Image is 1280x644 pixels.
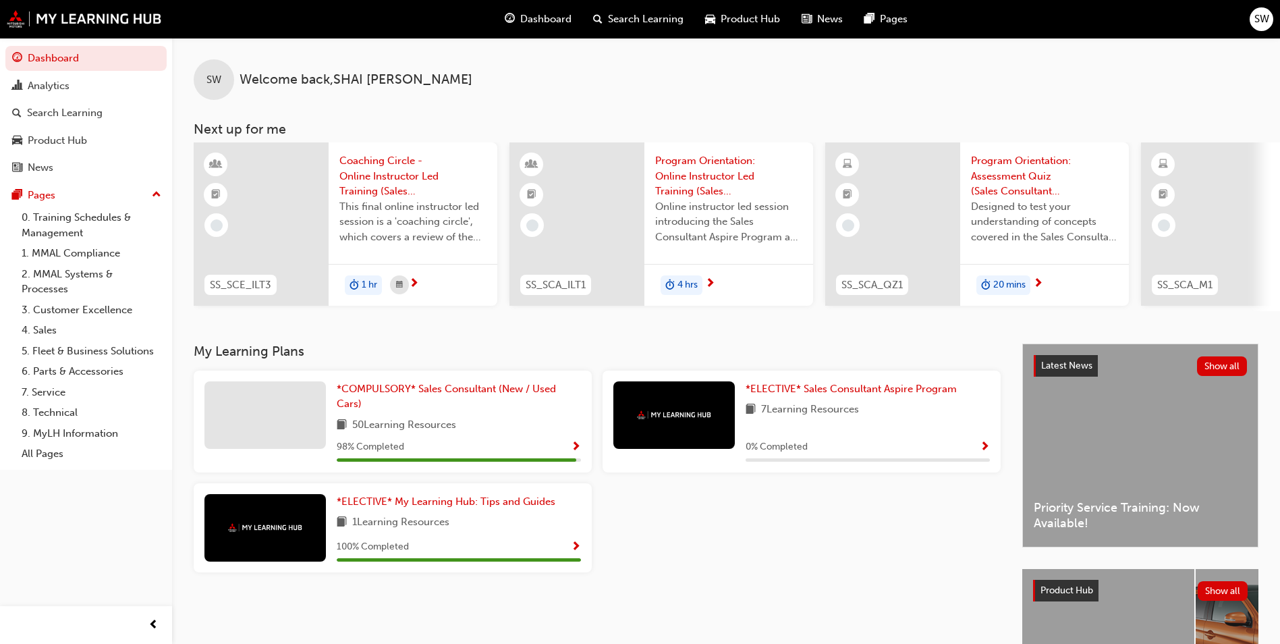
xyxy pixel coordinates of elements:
[1158,219,1170,232] span: learningRecordVerb_NONE-icon
[194,142,497,306] a: SS_SCE_ILT3Coaching Circle - Online Instructor Led Training (Sales Consultant Essential Program)T...
[665,277,675,294] span: duration-icon
[28,188,55,203] div: Pages
[16,264,167,300] a: 2. MMAL Systems & Processes
[761,402,859,419] span: 7 Learning Resources
[1250,7,1273,31] button: SW
[5,183,167,208] button: Pages
[705,278,715,290] span: next-icon
[16,300,167,321] a: 3. Customer Excellence
[16,207,167,243] a: 0. Training Schedules & Management
[337,439,404,455] span: 98 % Completed
[505,11,515,28] span: guage-icon
[880,11,908,27] span: Pages
[825,142,1129,306] a: SS_SCA_QZ1Program Orientation: Assessment Quiz (Sales Consultant Aspire Program)Designed to test ...
[339,199,486,245] span: This final online instructor led session is a 'coaching circle', which covers a review of the Sal...
[854,5,918,33] a: pages-iconPages
[1159,186,1168,204] span: booktick-icon
[337,495,555,508] span: *ELECTIVE* My Learning Hub: Tips and Guides
[637,410,711,419] img: mmal
[12,190,22,202] span: pages-icon
[12,135,22,147] span: car-icon
[352,417,456,434] span: 50 Learning Resources
[27,105,103,121] div: Search Learning
[527,156,536,173] span: learningResourceType_INSTRUCTOR_LED-icon
[5,101,167,126] a: Search Learning
[211,156,221,173] span: learningResourceType_INSTRUCTOR_LED-icon
[5,155,167,180] a: News
[339,153,486,199] span: Coaching Circle - Online Instructor Led Training (Sales Consultant Essential Program)
[1033,580,1248,601] a: Product HubShow all
[843,186,852,204] span: booktick-icon
[571,441,581,454] span: Show Progress
[746,381,962,397] a: *ELECTIVE* Sales Consultant Aspire Program
[5,128,167,153] a: Product Hub
[211,186,221,204] span: booktick-icon
[1254,11,1269,27] span: SW
[843,156,852,173] span: learningResourceType_ELEARNING-icon
[362,277,377,293] span: 1 hr
[352,514,449,531] span: 1 Learning Resources
[16,361,167,382] a: 6. Parts & Accessories
[148,617,159,634] span: prev-icon
[526,277,586,293] span: SS_SCA_ILT1
[526,219,538,232] span: learningRecordVerb_NONE-icon
[1157,277,1213,293] span: SS_SCA_M1
[721,11,780,27] span: Product Hub
[1040,585,1093,596] span: Product Hub
[571,541,581,554] span: Show Progress
[12,107,22,119] span: search-icon
[16,320,167,341] a: 4. Sales
[337,417,347,434] span: book-icon
[705,11,715,28] span: car-icon
[16,402,167,423] a: 8. Technical
[172,122,1280,137] h3: Next up for me
[981,277,991,294] span: duration-icon
[5,46,167,71] a: Dashboard
[12,162,22,174] span: news-icon
[211,219,223,232] span: learningRecordVerb_NONE-icon
[980,441,990,454] span: Show Progress
[337,381,581,412] a: *COMPULSORY* Sales Consultant (New / Used Cars)
[527,186,536,204] span: booktick-icon
[655,153,802,199] span: Program Orientation: Online Instructor Led Training (Sales Consultant Aspire Program)
[12,80,22,92] span: chart-icon
[337,514,347,531] span: book-icon
[1197,356,1248,376] button: Show all
[677,277,698,293] span: 4 hrs
[593,11,603,28] span: search-icon
[1159,156,1168,173] span: learningResourceType_ELEARNING-icon
[28,78,69,94] div: Analytics
[12,53,22,65] span: guage-icon
[5,74,167,99] a: Analytics
[494,5,582,33] a: guage-iconDashboard
[240,72,472,88] span: Welcome back , SHAI [PERSON_NAME]
[194,344,1001,359] h3: My Learning Plans
[16,444,167,464] a: All Pages
[520,11,572,27] span: Dashboard
[746,383,957,395] span: *ELECTIVE* Sales Consultant Aspire Program
[210,277,271,293] span: SS_SCE_ILT3
[746,439,808,455] span: 0 % Completed
[971,153,1118,199] span: Program Orientation: Assessment Quiz (Sales Consultant Aspire Program)
[571,539,581,556] button: Show Progress
[817,11,843,27] span: News
[864,11,874,28] span: pages-icon
[7,10,162,28] a: mmal
[993,277,1026,293] span: 20 mins
[655,199,802,245] span: Online instructor led session introducing the Sales Consultant Aspire Program and outlining what ...
[980,439,990,456] button: Show Progress
[337,494,561,510] a: *ELECTIVE* My Learning Hub: Tips and Guides
[16,382,167,403] a: 7. Service
[16,341,167,362] a: 5. Fleet & Business Solutions
[228,523,302,532] img: mmal
[791,5,854,33] a: news-iconNews
[746,402,756,419] span: book-icon
[841,277,903,293] span: SS_SCA_QZ1
[409,278,419,290] span: next-icon
[16,423,167,444] a: 9. MyLH Information
[28,160,53,176] div: News
[842,219,854,232] span: learningRecordVerb_NONE-icon
[337,383,556,410] span: *COMPULSORY* Sales Consultant (New / Used Cars)
[206,72,221,88] span: SW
